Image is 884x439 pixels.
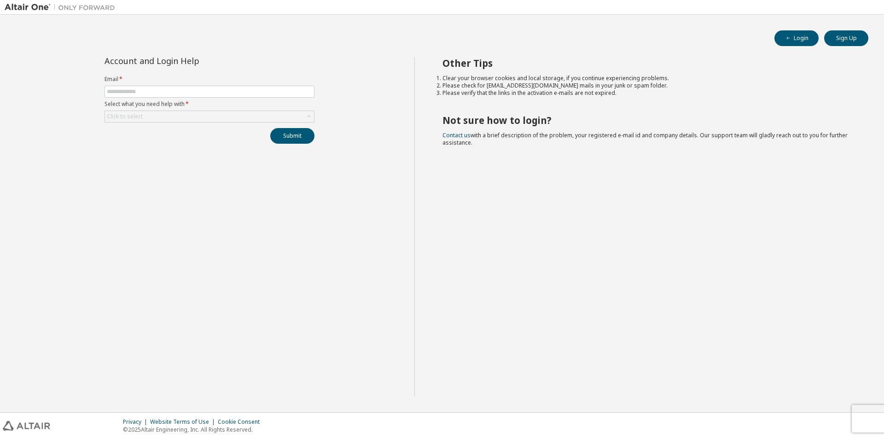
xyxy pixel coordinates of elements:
[442,131,848,146] span: with a brief description of the problem, your registered e-mail id and company details. Our suppo...
[105,76,314,83] label: Email
[5,3,120,12] img: Altair One
[150,418,218,426] div: Website Terms of Use
[774,30,819,46] button: Login
[270,128,314,144] button: Submit
[442,89,852,97] li: Please verify that the links in the activation e-mails are not expired.
[107,113,143,120] div: Click to select
[105,111,314,122] div: Click to select
[824,30,868,46] button: Sign Up
[105,57,273,64] div: Account and Login Help
[442,131,471,139] a: Contact us
[123,426,265,433] p: © 2025 Altair Engineering, Inc. All Rights Reserved.
[3,421,50,431] img: altair_logo.svg
[442,75,852,82] li: Clear your browser cookies and local storage, if you continue experiencing problems.
[442,82,852,89] li: Please check for [EMAIL_ADDRESS][DOMAIN_NAME] mails in your junk or spam folder.
[123,418,150,426] div: Privacy
[218,418,265,426] div: Cookie Consent
[442,114,852,126] h2: Not sure how to login?
[442,57,852,69] h2: Other Tips
[105,100,314,108] label: Select what you need help with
